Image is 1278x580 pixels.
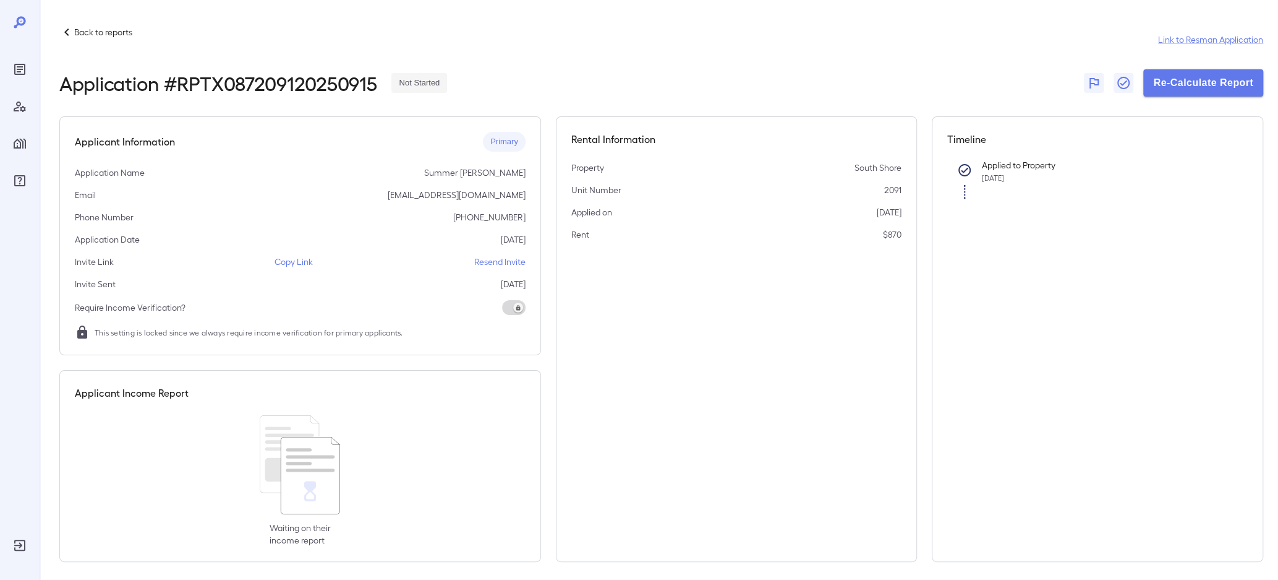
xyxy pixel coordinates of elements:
p: Property [571,162,604,174]
div: Log Out [10,535,30,555]
p: Applied on [571,206,612,219]
span: Not Started [391,77,447,89]
p: Require Income Verification? [75,301,185,314]
h2: Application # RPTX087209120250915 [59,72,377,94]
span: [DATE] [982,173,1004,182]
p: Invite Sent [75,278,116,290]
div: FAQ [10,171,30,191]
p: 2091 [884,184,901,196]
p: Waiting on their income report [270,522,331,547]
span: This setting is locked since we always require income verification for primary applicants. [95,326,403,339]
div: Manage Users [10,97,30,116]
p: Invite Link [75,256,114,268]
p: [DATE] [877,206,901,219]
button: Close Report [1114,73,1133,93]
h5: Timeline [947,132,1248,147]
p: [EMAIL_ADDRESS][DOMAIN_NAME] [388,189,526,201]
p: Phone Number [75,211,134,223]
p: Back to reports [74,26,132,38]
p: Application Name [75,167,145,179]
p: Copy Link [275,256,313,268]
p: Rent [571,228,589,241]
p: Resend Invite [474,256,526,268]
h5: Applicant Information [75,134,175,149]
p: [PHONE_NUMBER] [453,211,526,223]
div: Reports [10,59,30,79]
button: Flag Report [1084,73,1104,93]
p: [DATE] [501,233,526,246]
p: [DATE] [501,278,526,290]
p: $870 [883,228,901,241]
p: Unit Number [571,184,621,196]
p: Applied to Property [982,159,1228,171]
h5: Applicant Income Report [75,386,189,400]
p: Application Date [75,233,140,246]
div: Manage Properties [10,134,30,154]
p: Summer [PERSON_NAME] [424,167,526,179]
a: Link to Resman Application [1158,33,1263,46]
p: Email [75,189,96,201]
button: Re-Calculate Report [1143,69,1263,97]
p: South Shore [854,162,901,174]
span: Primary [483,136,526,148]
h5: Rental Information [571,132,901,147]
